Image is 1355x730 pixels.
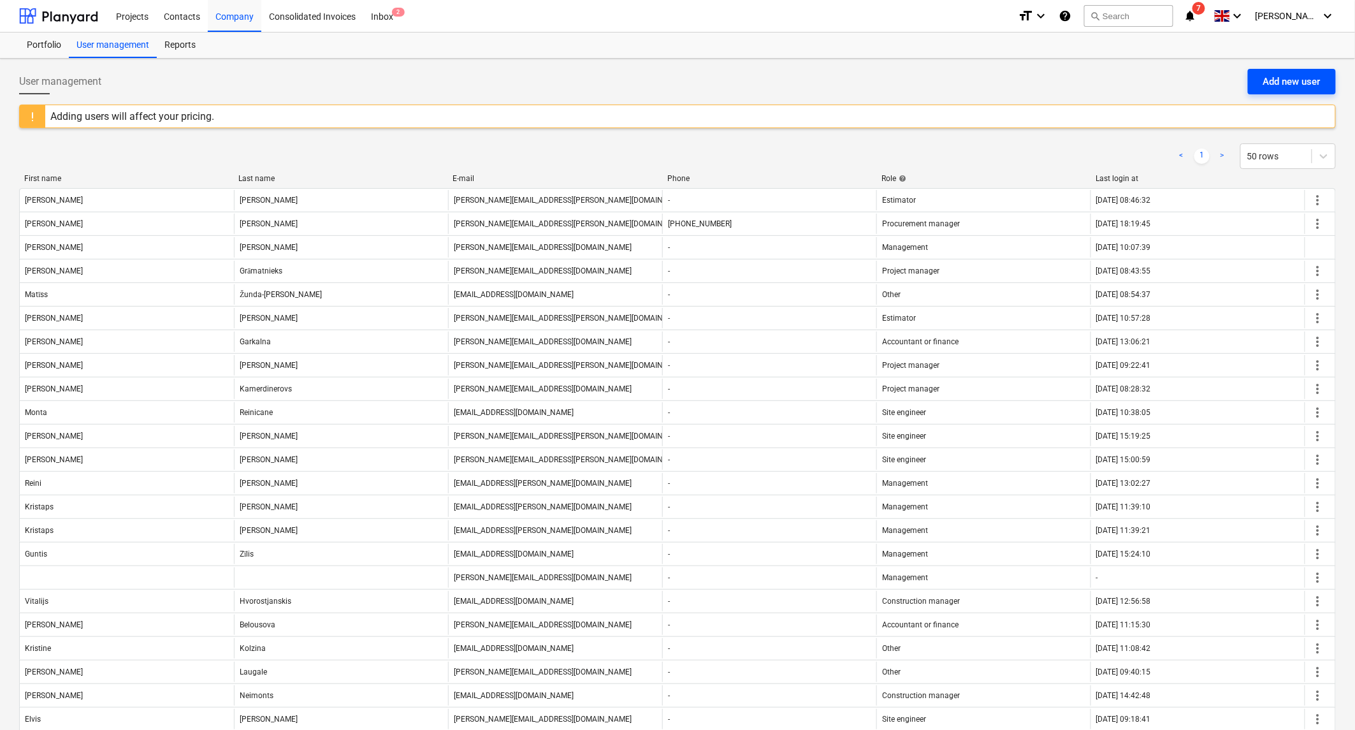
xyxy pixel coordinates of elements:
div: [DATE] 15:24:10 [1096,550,1151,558]
iframe: Chat Widget [1291,669,1355,730]
span: Other [882,644,901,653]
div: - [668,196,670,205]
div: [EMAIL_ADDRESS][PERSON_NAME][DOMAIN_NAME] [454,502,632,511]
span: Project manager [882,384,939,393]
span: Management [882,243,928,252]
div: Reini [25,479,41,488]
i: keyboard_arrow_down [1230,8,1245,24]
div: - [668,550,670,558]
div: [DATE] 13:06:21 [1096,337,1151,346]
div: Žunda-[PERSON_NAME] [240,290,322,300]
span: Site engineer [882,715,926,724]
div: [DATE] 08:28:32 [1096,384,1151,393]
div: [EMAIL_ADDRESS][PERSON_NAME][DOMAIN_NAME] [454,479,632,488]
div: [PERSON_NAME] [25,266,83,275]
span: more_vert [1310,263,1326,279]
div: Kristine [25,644,51,653]
a: Previous page [1174,149,1189,164]
div: [DATE] 08:43:55 [1096,266,1151,275]
button: Search [1084,5,1173,27]
i: keyboard_arrow_down [1321,8,1336,24]
div: [DATE] 15:19:25 [1096,432,1151,441]
a: User management [69,33,157,58]
div: [EMAIL_ADDRESS][DOMAIN_NAME] [454,290,574,299]
div: [PERSON_NAME][EMAIL_ADDRESS][PERSON_NAME][DOMAIN_NAME] [454,361,690,370]
div: [DATE] 18:19:45 [1096,219,1151,228]
div: - [668,243,670,252]
div: Phone [667,174,871,183]
span: more_vert [1310,310,1326,326]
div: - [668,573,670,582]
div: [DATE] 11:39:10 [1096,502,1151,511]
div: [DATE] 10:38:05 [1096,408,1151,417]
span: Estimator [882,314,916,323]
div: Belousova [240,620,275,629]
div: - [668,502,670,511]
div: [PERSON_NAME] [240,479,298,488]
div: First name [24,174,228,183]
span: Management [882,526,928,535]
div: [PERSON_NAME][EMAIL_ADDRESS][PERSON_NAME][DOMAIN_NAME] [454,432,690,441]
div: - [668,668,670,676]
span: Project manager [882,266,939,275]
div: [PERSON_NAME] [240,526,298,535]
span: more_vert [1310,570,1326,585]
button: Add new user [1248,69,1336,94]
span: more_vert [1310,594,1326,609]
div: [DATE] 14:42:48 [1096,691,1151,700]
div: [PERSON_NAME] [25,361,83,370]
div: [DATE] 10:57:28 [1096,314,1151,323]
div: [PERSON_NAME] [25,337,83,346]
span: help [896,175,906,182]
div: [EMAIL_ADDRESS][DOMAIN_NAME] [454,691,574,700]
span: Other [882,290,901,299]
div: Hvorostjanskis [240,597,291,606]
div: - [668,691,670,700]
span: more_vert [1310,428,1326,444]
i: notifications [1184,8,1196,24]
div: [PERSON_NAME] [25,219,83,228]
div: - [668,644,670,653]
span: more_vert [1310,334,1326,349]
span: Project manager [882,361,939,370]
div: [PERSON_NAME] [25,455,83,464]
div: - [668,526,670,535]
div: [DATE] 09:40:15 [1096,668,1151,676]
div: [PERSON_NAME][EMAIL_ADDRESS][DOMAIN_NAME] [454,337,632,346]
div: [PERSON_NAME] [240,361,298,370]
div: Kamerdinerovs [240,384,292,393]
div: [DATE] 10:07:39 [1096,243,1151,252]
span: search [1090,11,1100,21]
div: [PERSON_NAME] [25,384,83,393]
div: - [668,455,670,464]
div: [EMAIL_ADDRESS][DOMAIN_NAME] [454,597,574,606]
div: [PERSON_NAME][EMAIL_ADDRESS][PERSON_NAME][DOMAIN_NAME] [454,219,690,228]
a: Portfolio [19,33,69,58]
div: Monta [25,408,47,417]
div: [PERSON_NAME] [25,691,83,700]
div: Zīlis [240,550,254,559]
div: - [1096,573,1098,582]
div: [PERSON_NAME][EMAIL_ADDRESS][PERSON_NAME][DOMAIN_NAME] [454,314,690,323]
span: more_vert [1310,617,1326,632]
span: more_vert [1310,664,1326,680]
span: Construction manager [882,597,960,606]
div: [PERSON_NAME][EMAIL_ADDRESS][DOMAIN_NAME] [454,266,632,275]
a: Reports [157,33,203,58]
span: more_vert [1310,405,1326,420]
div: [PERSON_NAME] [240,715,298,724]
span: more_vert [1310,216,1326,231]
div: [DATE] 09:22:41 [1096,361,1151,370]
div: - [668,715,670,724]
span: Accountant or finance [882,337,959,346]
span: 2 [392,8,405,17]
div: [PERSON_NAME][EMAIL_ADDRESS][PERSON_NAME][DOMAIN_NAME] [454,196,690,205]
div: - [668,597,670,606]
div: [PERSON_NAME] [240,219,298,228]
span: more_vert [1310,499,1326,515]
span: Site engineer [882,432,926,441]
div: - [668,266,670,275]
